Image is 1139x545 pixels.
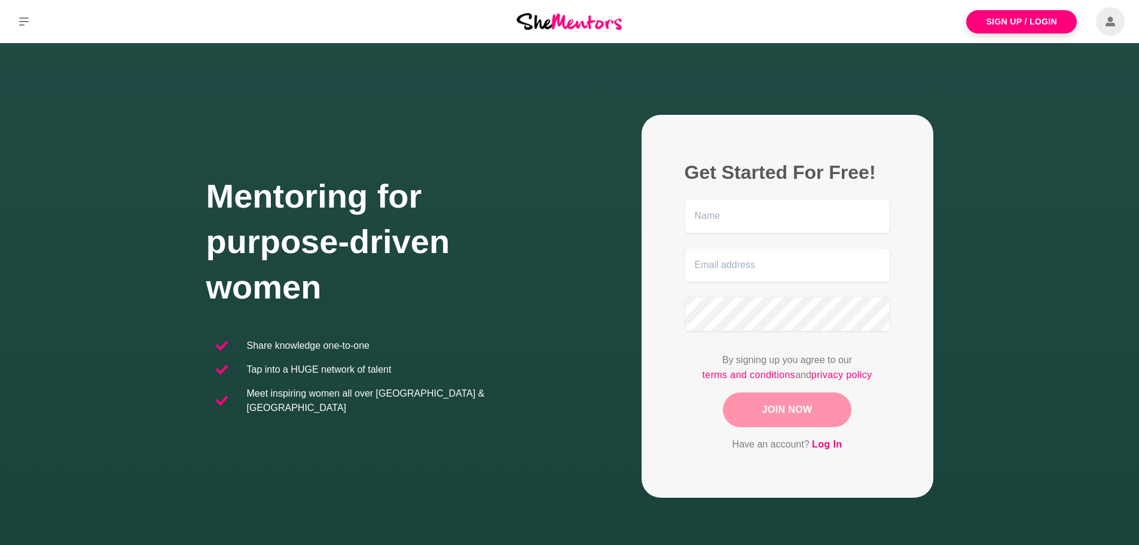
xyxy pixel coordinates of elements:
p: By signing up you agree to our and [685,353,890,383]
p: Meet inspiring women all over [GEOGRAPHIC_DATA] & [GEOGRAPHIC_DATA] [247,386,560,415]
a: terms and conditions [703,367,796,383]
p: Tap into a HUGE network of talent [247,363,392,377]
input: Name [685,199,890,233]
h1: Mentoring for purpose-driven women [206,173,570,310]
a: Sign Up / Login [966,10,1077,34]
p: Have an account? [685,437,890,452]
a: Log In [812,437,842,452]
img: She Mentors Logo [517,13,622,29]
h2: Get Started For Free! [685,160,890,184]
input: Email address [685,248,890,282]
p: Share knowledge one-to-one [247,339,370,353]
a: privacy policy [811,367,872,383]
